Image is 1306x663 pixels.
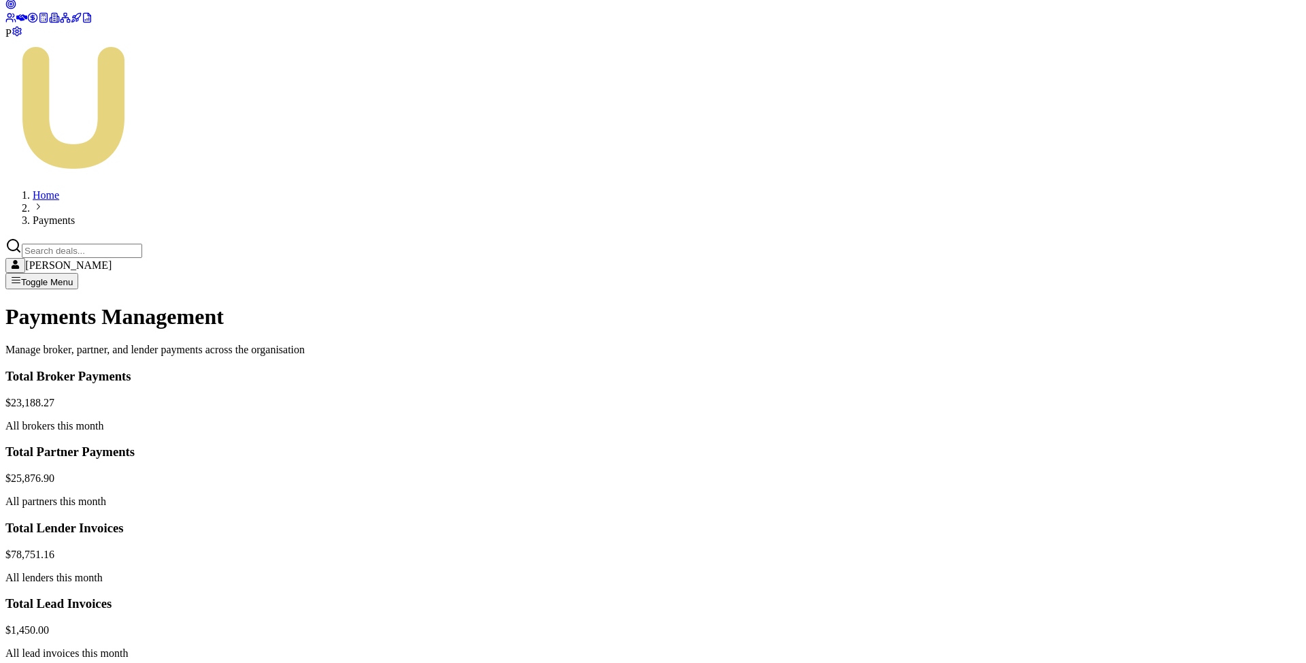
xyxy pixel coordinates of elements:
input: Search deals [22,244,142,258]
p: All brokers this month [5,420,1301,432]
h3: Total Lender Invoices [5,521,1301,536]
p: All partners this month [5,496,1301,508]
span: [PERSON_NAME] [25,259,112,271]
p: Manage broker, partner, and lender payments across the organisation [5,344,1301,356]
button: Toggle Menu [5,273,78,289]
nav: breadcrumb [5,189,1301,227]
h1: Payments Management [5,304,1301,329]
h3: Total Partner Payments [5,444,1301,459]
div: $25,876.90 [5,472,1301,485]
a: Home [33,189,59,201]
span: Payments [33,214,75,226]
p: All lead invoices this month [5,647,1301,660]
img: Emu Money [5,39,141,176]
h3: Total Lead Invoices [5,596,1301,611]
p: All lenders this month [5,572,1301,584]
span: P [5,27,12,39]
div: $23,188.27 [5,397,1301,409]
div: $1,450.00 [5,624,1301,636]
span: Toggle Menu [21,277,73,287]
div: $78,751.16 [5,549,1301,561]
h3: Total Broker Payments [5,369,1301,384]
